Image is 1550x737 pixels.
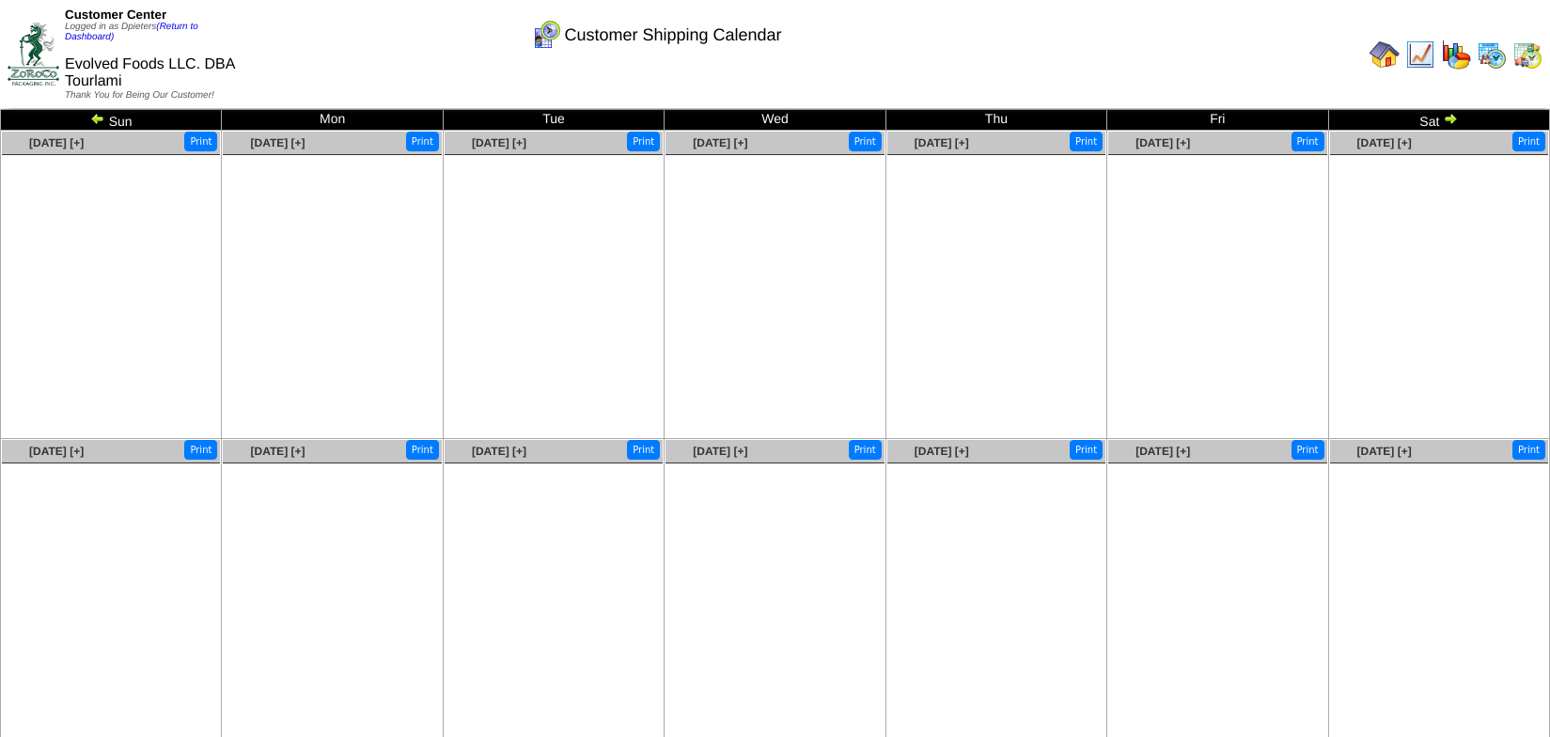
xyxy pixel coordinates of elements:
[1070,132,1103,151] button: Print
[1328,110,1549,131] td: Sat
[627,132,660,151] button: Print
[1292,132,1324,151] button: Print
[250,445,305,458] a: [DATE] [+]
[1443,111,1458,126] img: arrowright.gif
[564,25,781,45] span: Customer Shipping Calendar
[472,136,526,149] a: [DATE] [+]
[627,440,660,460] button: Print
[915,136,969,149] a: [DATE] [+]
[693,136,747,149] a: [DATE] [+]
[531,20,561,50] img: calendarcustomer.gif
[1135,445,1190,458] a: [DATE] [+]
[65,22,198,42] a: (Return to Dashboard)
[1370,39,1400,70] img: home.gif
[665,110,885,131] td: Wed
[29,136,84,149] a: [DATE] [+]
[472,445,526,458] a: [DATE] [+]
[443,110,664,131] td: Tue
[65,56,235,89] span: Evolved Foods LLC. DBA Tourlami
[849,132,882,151] button: Print
[1070,440,1103,460] button: Print
[29,445,84,458] a: [DATE] [+]
[184,440,217,460] button: Print
[1405,39,1435,70] img: line_graph.gif
[8,23,59,86] img: ZoRoCo_Logo(Green%26Foil)%20jpg.webp
[1512,39,1542,70] img: calendarinout.gif
[65,90,214,101] span: Thank You for Being Our Customer!
[1512,440,1545,460] button: Print
[1357,445,1412,458] a: [DATE] [+]
[1441,39,1471,70] img: graph.gif
[885,110,1106,131] td: Thu
[1,110,222,131] td: Sun
[1512,132,1545,151] button: Print
[406,132,439,151] button: Print
[1477,39,1507,70] img: calendarprod.gif
[222,110,443,131] td: Mon
[184,132,217,151] button: Print
[406,440,439,460] button: Print
[1107,110,1328,131] td: Fri
[1135,136,1190,149] a: [DATE] [+]
[693,445,747,458] a: [DATE] [+]
[65,22,198,42] span: Logged in as Dpieters
[65,8,166,22] span: Customer Center
[1292,440,1324,460] button: Print
[915,445,969,458] a: [DATE] [+]
[250,136,305,149] a: [DATE] [+]
[90,111,105,126] img: arrowleft.gif
[1357,136,1412,149] a: [DATE] [+]
[849,440,882,460] button: Print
